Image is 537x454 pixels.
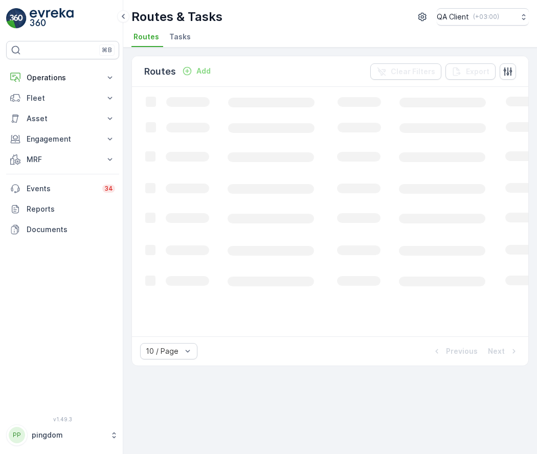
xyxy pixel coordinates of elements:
p: Routes [144,64,176,79]
p: Events [27,184,96,194]
a: Documents [6,219,119,240]
p: pingdom [32,430,105,440]
button: Add [178,65,215,77]
p: Add [196,66,211,76]
p: Documents [27,224,115,235]
p: 34 [104,185,113,193]
button: Next [487,345,520,357]
span: Routes [133,32,159,42]
a: Events34 [6,178,119,199]
button: PPpingdom [6,424,119,446]
p: Engagement [27,134,99,144]
img: logo [6,8,27,29]
button: Previous [431,345,479,357]
p: ⌘B [102,46,112,54]
p: Next [488,346,505,356]
button: Fleet [6,88,119,108]
p: Operations [27,73,99,83]
button: Asset [6,108,119,129]
span: v 1.49.3 [6,416,119,422]
p: Reports [27,204,115,214]
button: Clear Filters [370,63,441,80]
p: Previous [446,346,478,356]
p: ( +03:00 ) [473,13,499,21]
button: Engagement [6,129,119,149]
a: Reports [6,199,119,219]
p: Asset [27,113,99,124]
p: Fleet [27,93,99,103]
p: Export [466,66,489,77]
button: QA Client(+03:00) [437,8,529,26]
div: PP [9,427,25,443]
p: QA Client [437,12,469,22]
p: Routes & Tasks [131,9,222,25]
p: Clear Filters [391,66,435,77]
img: logo_light-DOdMpM7g.png [30,8,74,29]
button: MRF [6,149,119,170]
button: Export [445,63,496,80]
span: Tasks [169,32,191,42]
button: Operations [6,67,119,88]
p: MRF [27,154,99,165]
